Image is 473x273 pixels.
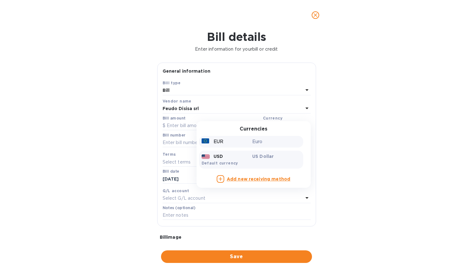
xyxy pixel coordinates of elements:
[202,154,210,159] img: USD
[163,116,185,120] label: Bill amount
[163,106,199,111] b: Feudo Disisa srl
[163,121,260,131] input: $ Enter bill amount
[163,81,181,85] b: Bill type
[5,46,468,53] p: Enter information for your bill or credit
[163,88,170,93] b: Bill
[163,152,176,157] b: Terms
[227,176,290,181] b: Add new receiving method
[163,170,179,174] label: Bill date
[163,99,192,103] b: Vendor name
[161,250,312,263] button: Save
[214,153,223,159] p: USD
[252,138,301,145] p: Euro
[202,161,238,165] b: Default currency
[163,159,191,165] p: Select terms
[308,8,323,23] button: close
[163,211,311,220] input: Enter notes
[263,116,282,120] b: Currency
[5,30,468,43] h1: Bill details
[160,234,314,240] p: Bill image
[163,69,211,74] b: General information
[163,133,185,137] label: Bill number
[163,138,311,148] input: Enter bill number
[163,195,205,202] p: Select G/L account
[163,174,222,184] input: Select date
[163,206,196,210] label: Notes (optional)
[214,138,223,145] p: EUR
[252,153,301,159] p: US Dollar
[240,126,267,132] h3: Currencies
[163,188,189,193] b: G/L account
[166,253,307,260] span: Save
